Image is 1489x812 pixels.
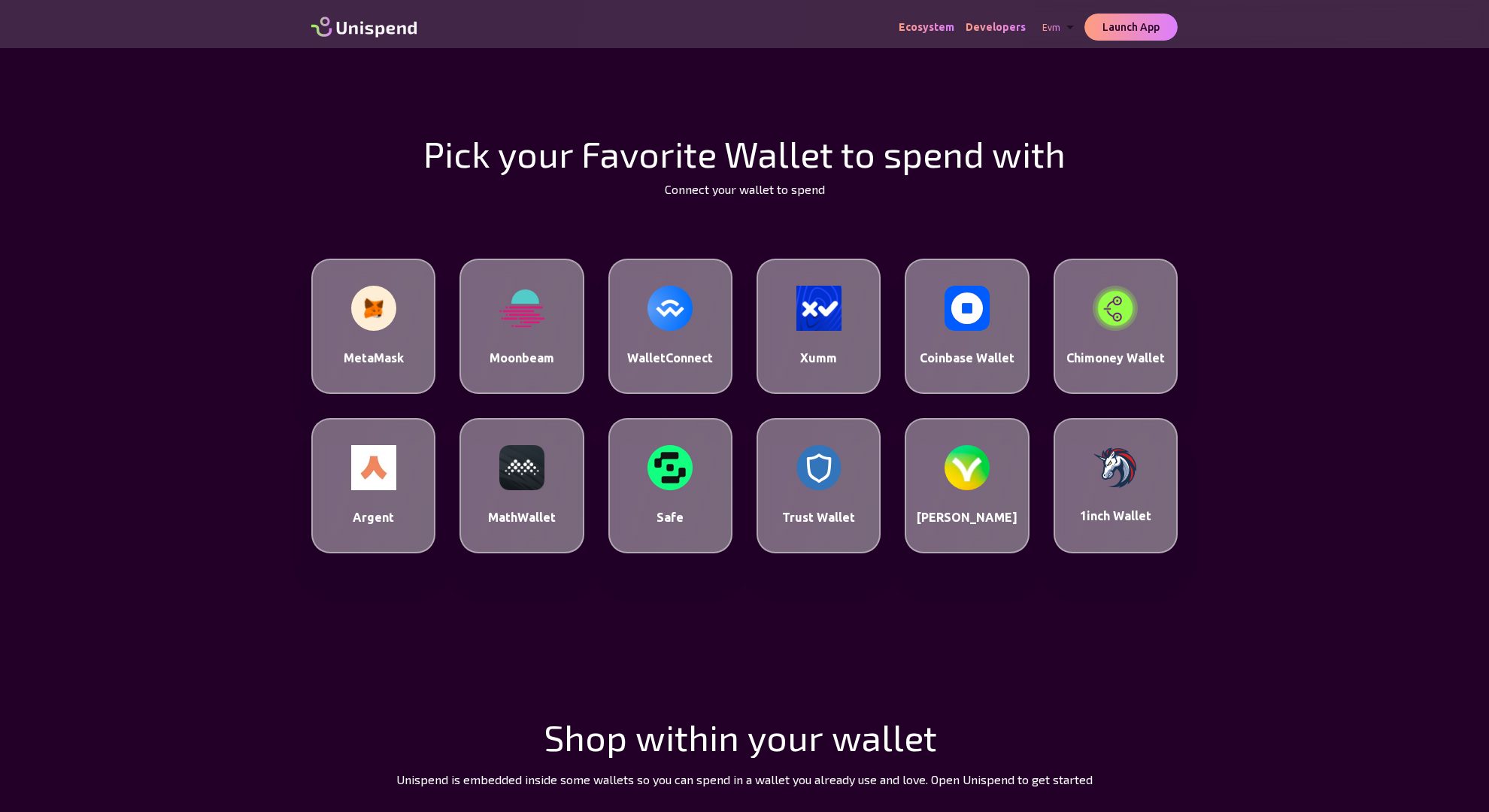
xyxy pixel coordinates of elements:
img: 1inch Wallet [1093,447,1138,489]
span: i [666,716,675,758]
span: u [787,716,808,758]
img: Chimoney Wallet [1093,286,1138,331]
p: [PERSON_NAME] [917,508,1017,526]
span: e [904,716,923,758]
img: MathWallet [499,445,544,490]
span: S [544,716,564,758]
span: w [635,716,666,758]
p: Trust Wallet [782,508,855,526]
span: Developers [966,21,1026,33]
span: p [606,716,627,758]
span: o [766,716,787,758]
span: t [675,716,688,758]
span: Unispend is embedded inside some wallets so you can spend in a wallet you already use and love. O... [396,772,1093,786]
img: Argent [351,445,396,490]
span: Pick your Favorite Wallet to spend with [423,132,1066,175]
span: l [893,716,904,758]
span: h [564,716,585,758]
span: r [808,716,823,758]
span: Connect your wallet to spend [665,182,825,196]
p: Safe [657,508,684,526]
span: o [585,716,606,758]
img: Moonbeam [499,286,544,331]
p: 1inch Wallet [1080,507,1151,525]
p: WalletConnect [627,349,713,367]
div: evm [1038,18,1084,37]
span: h [688,716,709,758]
span: evm [1042,23,1060,32]
img: Valora [945,445,990,490]
span: y [748,716,766,758]
span: n [718,716,739,758]
span: w [832,716,862,758]
span: Ecosystem [899,21,954,33]
img: MetaMask [351,286,396,331]
p: MathWallet [488,508,556,526]
img: Trust Wallet [796,445,842,489]
span: a [862,716,881,758]
img: WalletConnect [647,286,693,331]
img: Safe [647,445,693,490]
p: Argent [353,508,394,526]
button: Launch App [1084,14,1178,41]
span: t [923,716,937,758]
img: Coinbase Wallet [945,286,990,331]
p: Xumm [800,349,837,367]
span: l [881,716,893,758]
p: Chimoney Wallet [1066,349,1165,367]
p: Moonbeam [490,349,554,367]
img: Xumm [796,286,842,331]
p: Coinbase Wallet [920,349,1014,367]
span: i [709,716,718,758]
p: MetaMask [344,349,404,367]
